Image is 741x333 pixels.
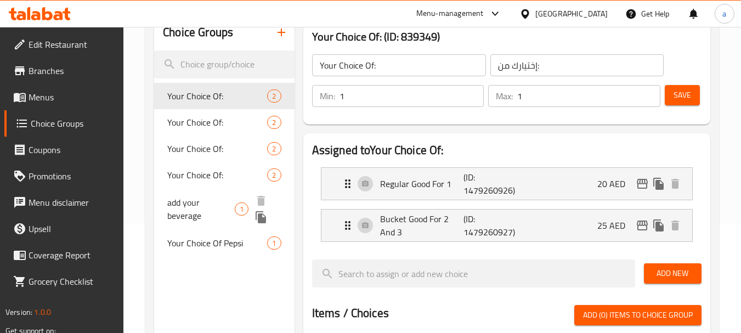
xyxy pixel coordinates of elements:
div: Choices [235,202,248,216]
a: Branches [4,58,124,84]
p: Regular Good For 1 [380,177,464,190]
span: Upsell [29,222,115,235]
span: add your beverage [167,196,235,222]
p: Min: [320,89,335,103]
span: Menu disclaimer [29,196,115,209]
span: 2 [268,144,280,154]
a: Choice Groups [4,110,124,137]
p: (ID: 1479260926) [463,171,519,197]
span: Version: [5,305,32,319]
div: Expand [321,168,692,200]
div: Your Choice Of:2 [154,162,294,188]
span: Your Choice Of: [167,116,267,129]
button: delete [667,176,683,192]
h2: Items / Choices [312,305,389,321]
span: 1 [235,204,248,215]
h3: Your Choice Of: (ID: 839349) [312,28,702,46]
p: Bucket Good For 2 And 3 [380,212,464,239]
li: Expand [312,205,702,246]
div: Choices [267,142,281,155]
h2: Choice Groups [163,24,233,41]
button: duplicate [253,209,269,225]
span: Your Choice Of: [167,168,267,182]
span: Coverage Report [29,249,115,262]
span: Coupons [29,143,115,156]
button: delete [253,193,269,209]
span: Your Choice Of Pepsi [167,236,267,250]
div: Choices [267,89,281,103]
span: Edit Restaurant [29,38,115,51]
span: Add New [653,267,693,280]
button: Save [665,85,700,105]
button: Add (0) items to choice group [574,305,702,325]
li: Expand [312,163,702,205]
span: 2 [268,170,280,180]
div: Expand [321,210,692,241]
span: Menus [29,91,115,104]
div: Choices [267,116,281,129]
span: 1 [268,238,280,249]
div: Menu-management [416,7,484,20]
input: search [312,259,635,287]
span: Grocery Checklist [29,275,115,288]
span: 1.0.0 [34,305,51,319]
span: 2 [268,91,280,101]
p: Max: [496,89,513,103]
p: 25 AED [597,219,634,232]
p: 20 AED [597,177,634,190]
button: duplicate [651,176,667,192]
span: 2 [268,117,280,128]
h2: Assigned to Your Choice Of: [312,142,702,159]
a: Promotions [4,163,124,189]
span: Add (0) items to choice group [583,308,693,322]
div: add your beverage1deleteduplicate [154,188,294,230]
div: Choices [267,236,281,250]
a: Menu disclaimer [4,189,124,216]
div: Your Choice Of:2 [154,83,294,109]
div: Choices [267,168,281,182]
div: [GEOGRAPHIC_DATA] [535,8,608,20]
button: duplicate [651,217,667,234]
div: Your Choice Of:2 [154,136,294,162]
div: Your Choice Of:2 [154,109,294,136]
span: Choice Groups [31,117,115,130]
span: Your Choice Of: [167,142,267,155]
a: Menus [4,84,124,110]
p: (ID: 1479260927) [463,212,519,239]
a: Coupons [4,137,124,163]
span: Your Choice Of: [167,89,267,103]
span: Save [674,88,691,102]
button: edit [634,176,651,192]
span: a [722,8,726,20]
button: edit [634,217,651,234]
div: Your Choice Of Pepsi1 [154,230,294,256]
span: Promotions [29,170,115,183]
button: delete [667,217,683,234]
a: Upsell [4,216,124,242]
button: Add New [644,263,702,284]
span: Branches [29,64,115,77]
a: Edit Restaurant [4,31,124,58]
input: search [154,50,294,78]
a: Grocery Checklist [4,268,124,295]
a: Coverage Report [4,242,124,268]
